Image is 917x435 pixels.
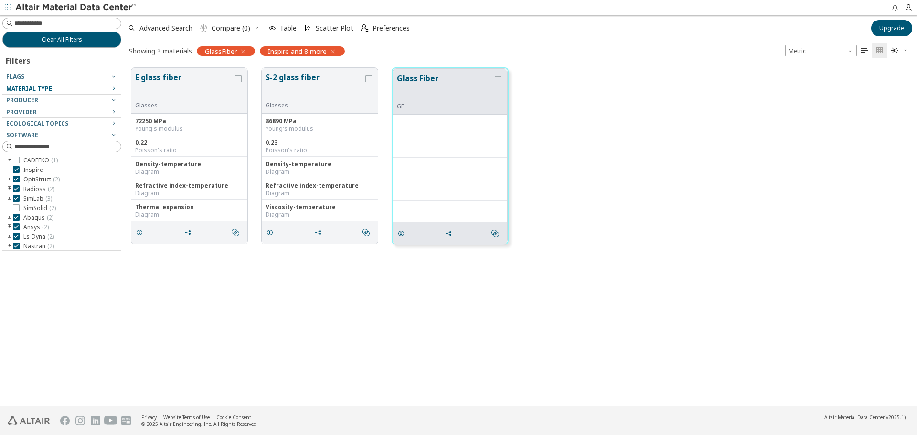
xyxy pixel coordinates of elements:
[227,223,247,242] button: Similar search
[135,211,244,219] div: Diagram
[2,129,121,141] button: Software
[266,72,363,102] button: S-2 glass fiber
[266,102,363,109] div: Glasses
[129,46,192,55] div: Showing 3 materials
[2,71,121,83] button: Flags
[891,47,899,54] i: 
[6,185,13,193] i: toogle group
[135,160,244,168] div: Density-temperature
[23,204,56,212] span: SimSolid
[23,195,52,202] span: SimLab
[8,416,50,425] img: Altair Engineering
[141,421,258,427] div: © 2025 Altair Engineering, Inc. All Rights Reserved.
[2,48,35,71] div: Filters
[15,3,137,12] img: Altair Material Data Center
[47,233,54,241] span: ( 2 )
[6,73,24,81] span: Flags
[785,45,857,56] span: Metric
[23,176,60,183] span: OptiStruct
[2,83,121,95] button: Material Type
[135,168,244,176] div: Diagram
[6,108,37,116] span: Provider
[887,43,912,58] button: Theme
[824,414,885,421] span: Altair Material Data Center
[23,233,54,241] span: Ls-Dyna
[6,85,52,93] span: Material Type
[42,223,49,231] span: ( 2 )
[6,195,13,202] i: toogle group
[141,414,157,421] a: Privacy
[6,96,38,104] span: Producer
[205,47,237,55] span: GlassFiber
[871,20,912,36] button: Upgrade
[316,25,353,32] span: Scatter Plot
[857,43,872,58] button: Table View
[266,182,374,190] div: Refractive index-temperature
[362,229,370,236] i: 
[212,25,250,32] span: Compare (0)
[131,223,151,242] button: Details
[48,185,54,193] span: ( 2 )
[266,203,374,211] div: Viscosity-temperature
[373,25,410,32] span: Preferences
[440,224,460,243] button: Share
[49,204,56,212] span: ( 2 )
[139,25,192,32] span: Advanced Search
[358,223,378,242] button: Similar search
[280,25,297,32] span: Table
[47,242,54,250] span: ( 2 )
[6,157,13,164] i: toogle group
[6,131,38,139] span: Software
[6,233,13,241] i: toogle group
[393,224,413,243] button: Details
[6,243,13,250] i: toogle group
[23,166,43,174] span: Inspire
[397,73,493,103] button: Glass Fiber
[124,61,917,406] div: grid
[6,214,13,222] i: toogle group
[266,190,374,197] div: Diagram
[262,223,282,242] button: Details
[879,24,904,32] span: Upgrade
[23,157,58,164] span: CADFEKO
[861,47,868,54] i: 
[53,175,60,183] span: ( 2 )
[2,106,121,118] button: Provider
[491,230,499,237] i: 
[23,214,53,222] span: Abaqus
[135,147,244,154] div: Poisson's ratio
[135,125,244,133] div: Young's modulus
[6,223,13,231] i: toogle group
[45,194,52,202] span: ( 3 )
[310,223,330,242] button: Share
[266,211,374,219] div: Diagram
[232,229,239,236] i: 
[135,72,233,102] button: E glass fiber
[785,45,857,56] div: Unit System
[872,43,887,58] button: Tile View
[266,139,374,147] div: 0.23
[135,117,244,125] div: 72250 MPa
[266,168,374,176] div: Diagram
[6,176,13,183] i: toogle group
[266,147,374,154] div: Poisson's ratio
[266,160,374,168] div: Density-temperature
[51,156,58,164] span: ( 1 )
[397,103,493,110] div: GF
[135,203,244,211] div: Thermal expansion
[23,185,54,193] span: Radioss
[361,24,369,32] i: 
[2,118,121,129] button: Ecological Topics
[876,47,884,54] i: 
[135,102,233,109] div: Glasses
[266,125,374,133] div: Young's modulus
[216,414,251,421] a: Cookie Consent
[180,223,200,242] button: Share
[47,213,53,222] span: ( 2 )
[6,119,68,127] span: Ecological Topics
[487,224,507,243] button: Similar search
[135,190,244,197] div: Diagram
[163,414,210,421] a: Website Terms of Use
[23,223,49,231] span: Ansys
[42,36,82,43] span: Clear All Filters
